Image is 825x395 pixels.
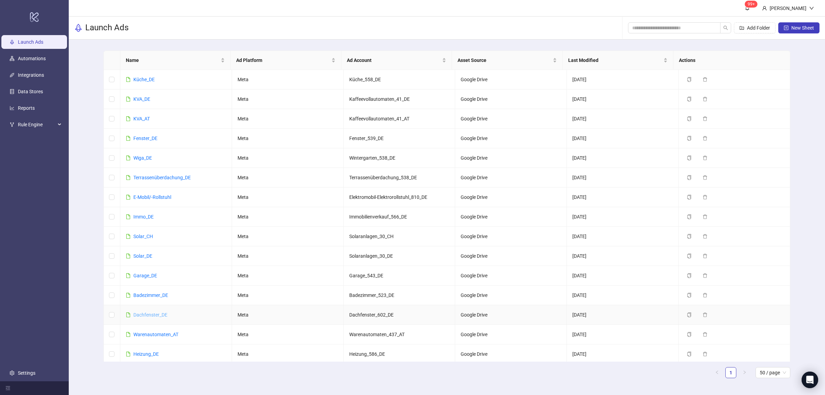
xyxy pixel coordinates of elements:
[567,129,679,148] td: [DATE]
[687,97,692,102] span: copy
[126,97,131,102] span: file
[232,129,344,148] td: Meta
[455,188,567,207] td: Google Drive
[344,305,455,325] td: Dachfenster_602_DE
[133,234,153,239] a: Solar_CH
[5,386,10,391] span: menu-fold
[344,207,455,227] td: Immobilienverkauf_566_DE
[18,370,35,376] a: Settings
[791,25,814,31] span: New Sheet
[232,305,344,325] td: Meta
[703,116,707,121] span: delete
[232,325,344,344] td: Meta
[133,332,178,337] a: Warenautomaten_AT
[760,367,786,378] span: 50 / page
[567,89,679,109] td: [DATE]
[18,118,56,132] span: Rule Engine
[703,234,707,239] span: delete
[133,77,155,82] a: Küche_DE
[126,352,131,356] span: file
[133,273,157,278] a: Garage_DE
[344,344,455,364] td: Heizung_586_DE
[126,136,131,141] span: file
[344,129,455,148] td: Fenster_539_DE
[687,312,692,317] span: copy
[703,293,707,298] span: delete
[344,109,455,129] td: Kaffeevollautomaten_41_AT
[687,175,692,180] span: copy
[126,273,131,278] span: file
[232,70,344,89] td: Meta
[687,116,692,121] span: copy
[232,148,344,168] td: Meta
[687,234,692,239] span: copy
[18,73,44,78] a: Integrations
[756,367,790,378] div: Page Size
[232,266,344,286] td: Meta
[703,254,707,258] span: delete
[687,293,692,298] span: copy
[74,24,82,32] span: rocket
[455,129,567,148] td: Google Drive
[232,286,344,305] td: Meta
[687,332,692,337] span: copy
[232,246,344,266] td: Meta
[126,77,131,82] span: file
[703,352,707,356] span: delete
[762,6,767,11] span: user
[739,25,744,30] span: folder-add
[126,332,131,337] span: file
[747,25,770,31] span: Add Folder
[567,168,679,188] td: [DATE]
[126,56,220,64] span: Name
[133,292,168,298] a: Badezimmer_DE
[232,188,344,207] td: Meta
[85,22,129,33] h3: Launch Ads
[232,227,344,246] td: Meta
[687,156,692,160] span: copy
[687,195,692,200] span: copy
[455,344,567,364] td: Google Drive
[126,156,131,160] span: file
[567,188,679,207] td: [DATE]
[344,89,455,109] td: Kaffeevollautomaten_41_DE
[341,51,452,70] th: Ad Account
[344,188,455,207] td: Elektromobil-Elektrorollstuhl_810_DE
[712,367,723,378] button: left
[725,367,736,378] li: 1
[133,136,157,141] a: Fenster_DE
[133,253,152,259] a: Solar_DE
[703,332,707,337] span: delete
[133,194,171,200] a: E-Mobil/-Rollstuhl
[745,6,750,10] span: bell
[455,207,567,227] td: Google Drive
[809,6,814,11] span: down
[126,234,131,239] span: file
[126,195,131,200] span: file
[347,56,441,64] span: Ad Account
[687,136,692,141] span: copy
[455,89,567,109] td: Google Drive
[723,25,728,30] span: search
[18,56,46,62] a: Automations
[687,273,692,278] span: copy
[236,56,330,64] span: Ad Platform
[344,148,455,168] td: Wintergarten_538_DE
[232,344,344,364] td: Meta
[452,51,563,70] th: Asset Source
[126,293,131,298] span: file
[712,367,723,378] li: Previous Page
[10,122,14,127] span: fork
[120,51,231,70] th: Name
[126,254,131,258] span: file
[133,116,150,121] a: KVA_AT
[687,214,692,219] span: copy
[802,372,818,388] div: Open Intercom Messenger
[567,246,679,266] td: [DATE]
[133,175,191,180] a: Terrassenüberdachung_DE
[455,70,567,89] td: Google Drive
[133,96,150,102] a: KVA_DE
[567,207,679,227] td: [DATE]
[703,312,707,317] span: delete
[703,175,707,180] span: delete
